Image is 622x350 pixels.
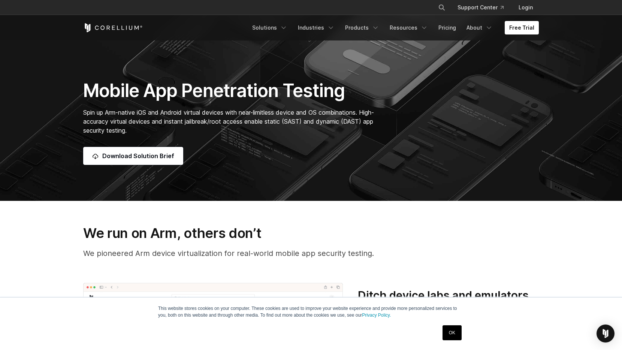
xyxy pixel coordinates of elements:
a: Solutions [248,21,292,34]
a: Privacy Policy. [362,313,391,318]
a: Support Center [452,1,510,14]
h1: Mobile App Penetration Testing [83,79,382,102]
div: Open Intercom Messenger [597,325,615,343]
span: Download Solution Brief [102,151,174,160]
a: About [462,21,497,34]
div: Navigation Menu [429,1,539,14]
a: OK [443,325,462,340]
a: Resources [385,21,432,34]
a: Free Trial [505,21,539,34]
h3: We run on Arm, others don’t [83,225,539,241]
a: Industries [293,21,339,34]
p: This website stores cookies on your computer. These cookies are used to improve your website expe... [158,305,464,319]
h3: Ditch device labs and emulators [358,289,539,303]
a: Corellium Home [83,23,143,32]
button: Search [435,1,449,14]
a: Download Solution Brief [83,147,183,165]
a: Products [341,21,384,34]
p: We pioneered Arm device virtualization for real-world mobile app security testing. [83,248,539,259]
div: Navigation Menu [248,21,539,34]
a: Pricing [434,21,461,34]
a: Login [513,1,539,14]
span: Spin up Arm-native iOS and Android virtual devices with near-limitless device and OS combinations... [83,109,374,134]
